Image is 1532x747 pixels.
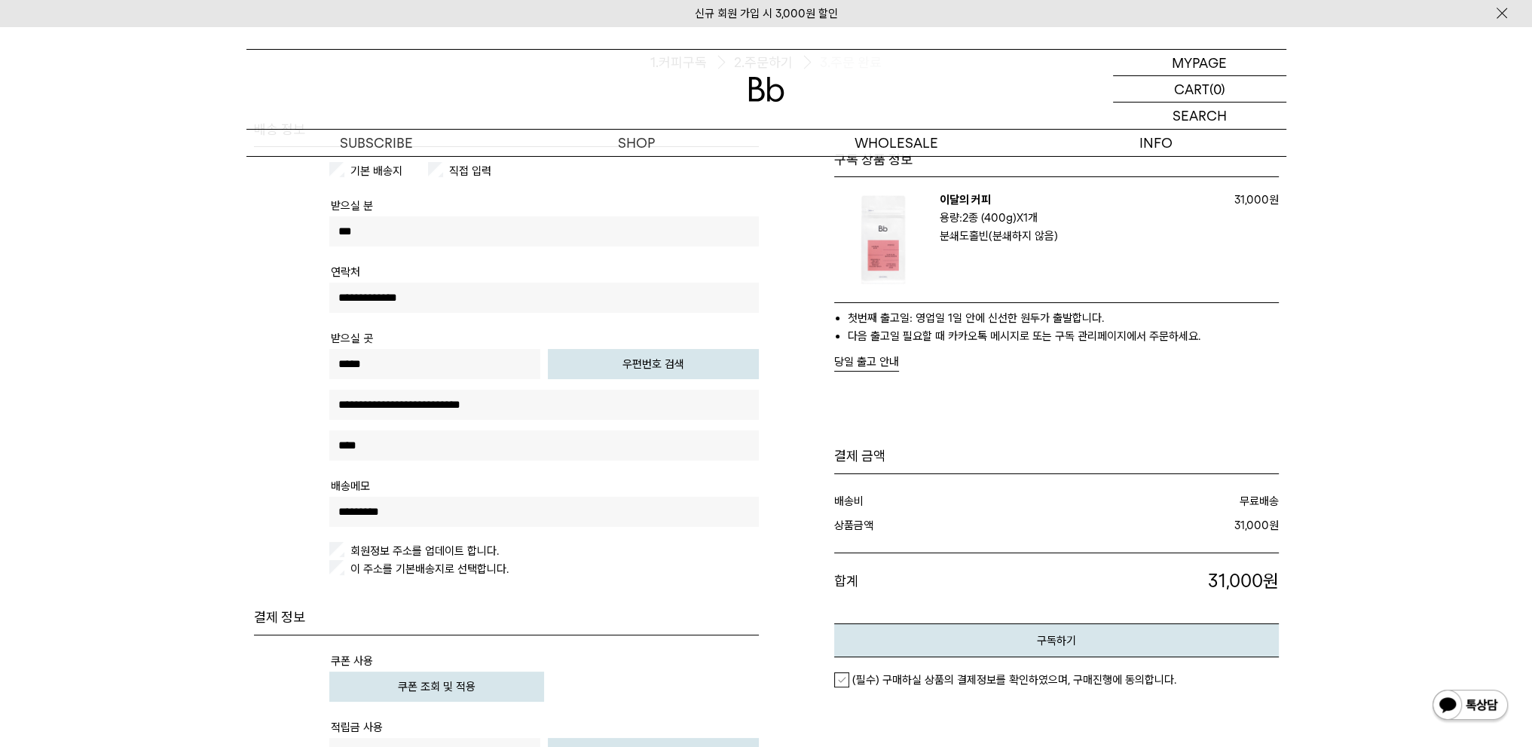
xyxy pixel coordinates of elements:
button: 우편번호 검색 [548,349,759,379]
th: 쿠폰 사용 [331,652,373,670]
p: WHOLESALE [766,130,1026,156]
h3: 결제 정보 [254,608,759,626]
button: 구독하기 [834,623,1279,657]
label: 회원정보 주소를 업데이트 합니다. [347,544,499,558]
dd: 무료배송 [1051,492,1279,510]
li: 첫번째 출고일: 영업일 1일 안에 신선한 원두가 출발합니다. [848,309,1279,327]
p: SEARCH [1173,103,1227,129]
span: 받으실 곳 [331,332,373,345]
p: 용량: [940,209,1211,227]
img: 카카오톡 채널 1:1 채팅 버튼 [1431,688,1509,724]
a: SHOP [506,130,766,156]
th: 적립금 사용 [331,718,383,736]
span: 연락처 [331,265,360,279]
span: 원 [1269,193,1279,207]
label: 이 주소를 기본배송지로 선택합니다. [347,562,509,576]
p: (0) [1209,76,1225,102]
h3: 결제 금액 [834,447,1279,465]
span: 받으실 분 [331,199,373,213]
p: 31,000 [1219,191,1279,209]
p: 이달의 커피 [940,191,1211,209]
label: 기본 배송지 [347,164,402,178]
button: 쿠폰 조회 및 적용 [329,672,544,702]
label: 직접 입력 [446,164,491,178]
dd: 31,000원 [1053,516,1279,534]
em: (필수) 구매하실 상품의 결제정보를 확인하였으며, 구매진행에 동의합니다. [852,673,1176,687]
a: MYPAGE [1113,50,1286,76]
img: 로고 [748,77,784,102]
strong: 2종 (400g) 1개 [962,211,1038,225]
dt: 합계 [834,568,1033,594]
li: 다음 출고일 필요할 때 카카오톡 메시지로 또는 구독 관리페이지에서 주문하세요. [848,327,1279,345]
p: CART [1174,76,1209,102]
th: 배송메모 [331,477,370,495]
h3: 구독 상품 정보 [834,151,1279,169]
p: INFO [1026,130,1286,156]
a: 신규 회원 가입 시 3,000원 할인 [695,7,838,20]
p: 분쇄도 [940,227,1211,245]
img: 이달의 커피 [834,191,932,289]
dt: 상품금액 [834,516,1054,534]
p: 31,000원 [1033,568,1279,594]
dt: 배송비 [834,492,1052,510]
a: CART (0) [1113,76,1286,103]
p: MYPAGE [1172,50,1227,75]
button: 당일 출고 안내 [834,353,899,372]
span: X [1017,211,1023,225]
strong: 홀빈(분쇄하지 않음) [969,229,1058,243]
a: SUBSCRIBE [246,130,506,156]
